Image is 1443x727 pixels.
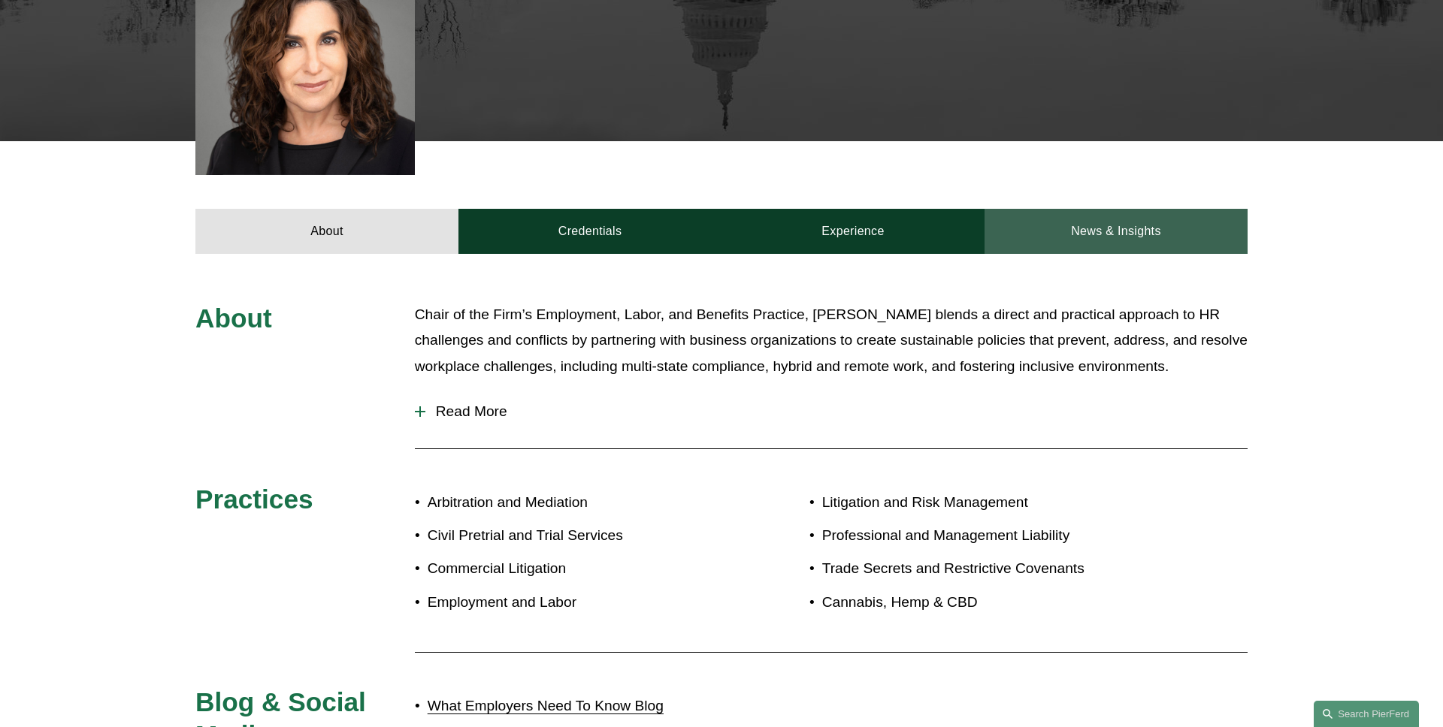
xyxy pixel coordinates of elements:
[721,209,985,254] a: Experience
[822,523,1160,549] p: Professional and Management Liability
[415,302,1248,380] p: Chair of the Firm’s Employment, Labor, and Benefits Practice, [PERSON_NAME] blends a direct and p...
[1314,701,1419,727] a: Search this site
[822,490,1160,516] p: Litigation and Risk Management
[195,303,272,333] span: About
[428,556,721,582] p: Commercial Litigation
[428,698,664,713] a: What Employers Need To Know Blog
[195,209,458,254] a: About
[428,490,721,516] p: Arbitration and Mediation
[195,484,313,514] span: Practices
[822,556,1160,582] p: Trade Secrets and Restrictive Covenants
[415,392,1248,431] button: Read More
[428,523,721,549] p: Civil Pretrial and Trial Services
[425,403,1248,420] span: Read More
[428,590,721,616] p: Employment and Labor
[458,209,721,254] a: Credentials
[985,209,1248,254] a: News & Insights
[822,590,1160,616] p: Cannabis, Hemp & CBD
